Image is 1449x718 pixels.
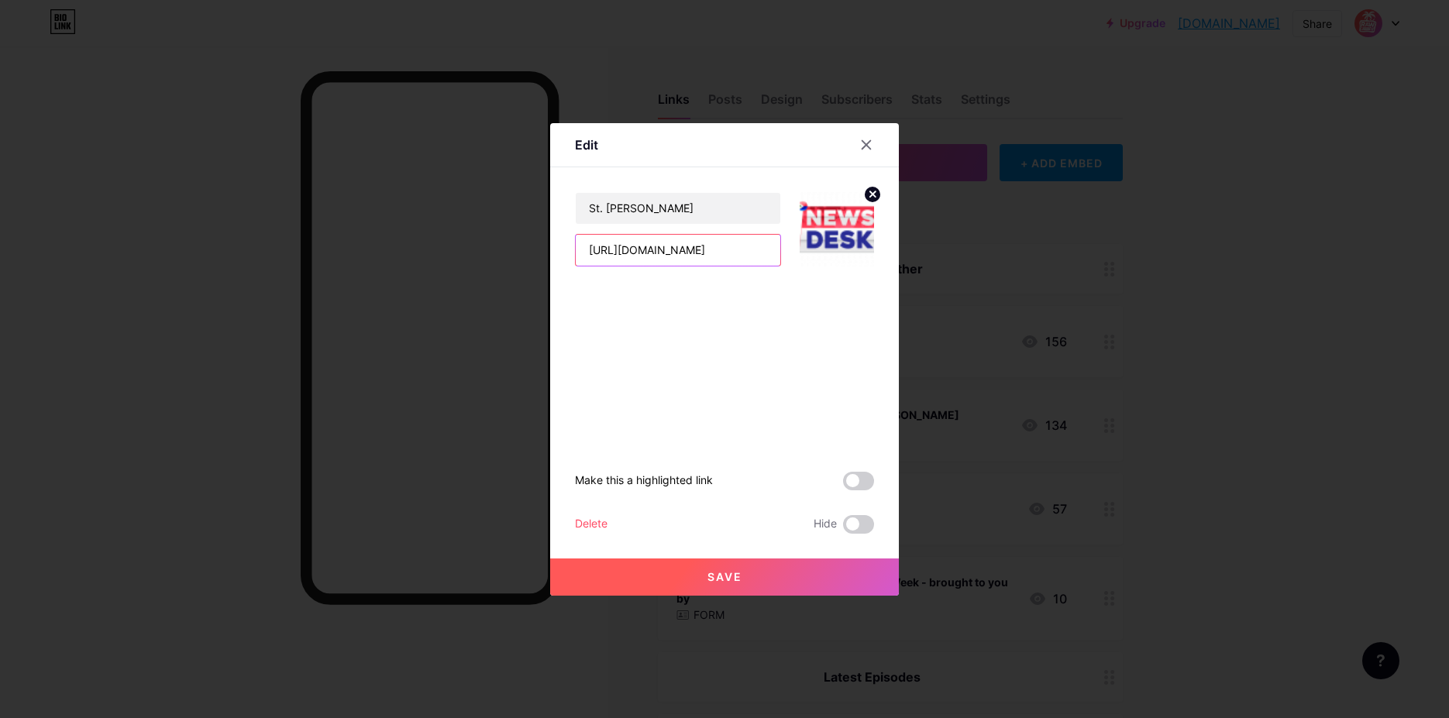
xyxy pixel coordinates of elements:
[576,193,780,224] input: Title
[814,515,837,534] span: Hide
[707,570,742,583] span: Save
[800,192,874,266] img: link_thumbnail
[575,472,713,490] div: Make this a highlighted link
[576,235,780,266] input: URL
[575,136,598,154] div: Edit
[575,515,607,534] div: Delete
[550,558,899,596] button: Save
